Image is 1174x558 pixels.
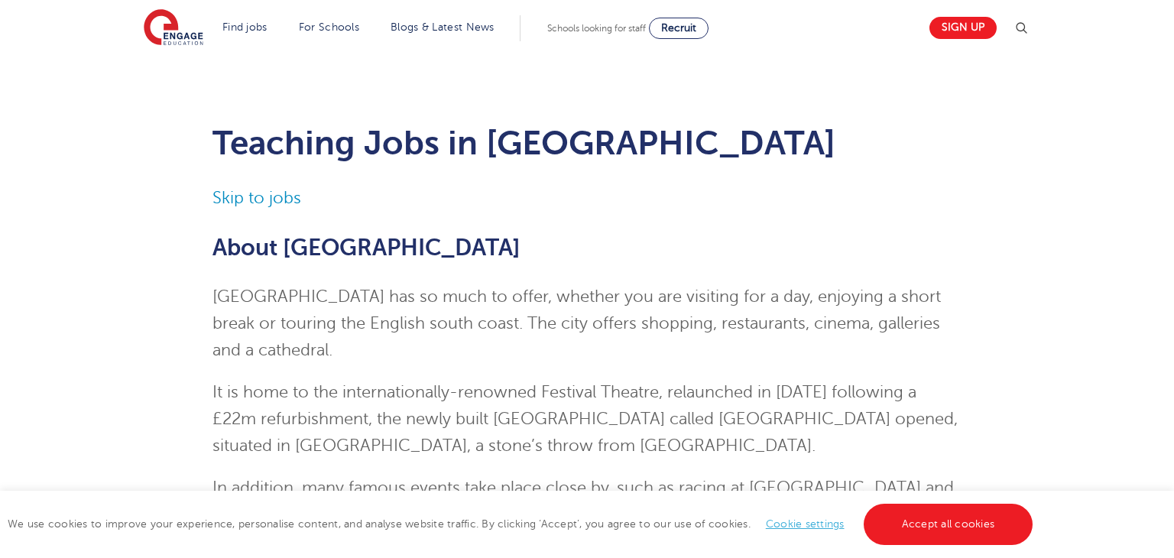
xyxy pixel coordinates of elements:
img: Engage Education [144,9,203,47]
span: It is home to the internationally-renowned Festival Theatre, relaunched in [DATE] following a £22... [212,383,958,455]
span: Recruit [661,22,696,34]
a: Blogs & Latest News [391,21,495,33]
span: About [GEOGRAPHIC_DATA] [212,235,521,261]
a: Find jobs [222,21,268,33]
a: Recruit [649,18,709,39]
a: For Schools [299,21,359,33]
a: Skip to jobs [212,189,301,207]
span: Schools looking for staff [547,23,646,34]
h1: Teaching Jobs in [GEOGRAPHIC_DATA] [212,124,962,162]
a: Sign up [929,17,997,39]
a: Accept all cookies [864,504,1033,545]
span: We use cookies to improve your experience, personalise content, and analyse website traffic. By c... [8,518,1036,530]
a: Cookie settings [766,518,845,530]
span: [GEOGRAPHIC_DATA] has so much to offer, whether you are visiting for a day, enjoying a short brea... [212,287,941,359]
